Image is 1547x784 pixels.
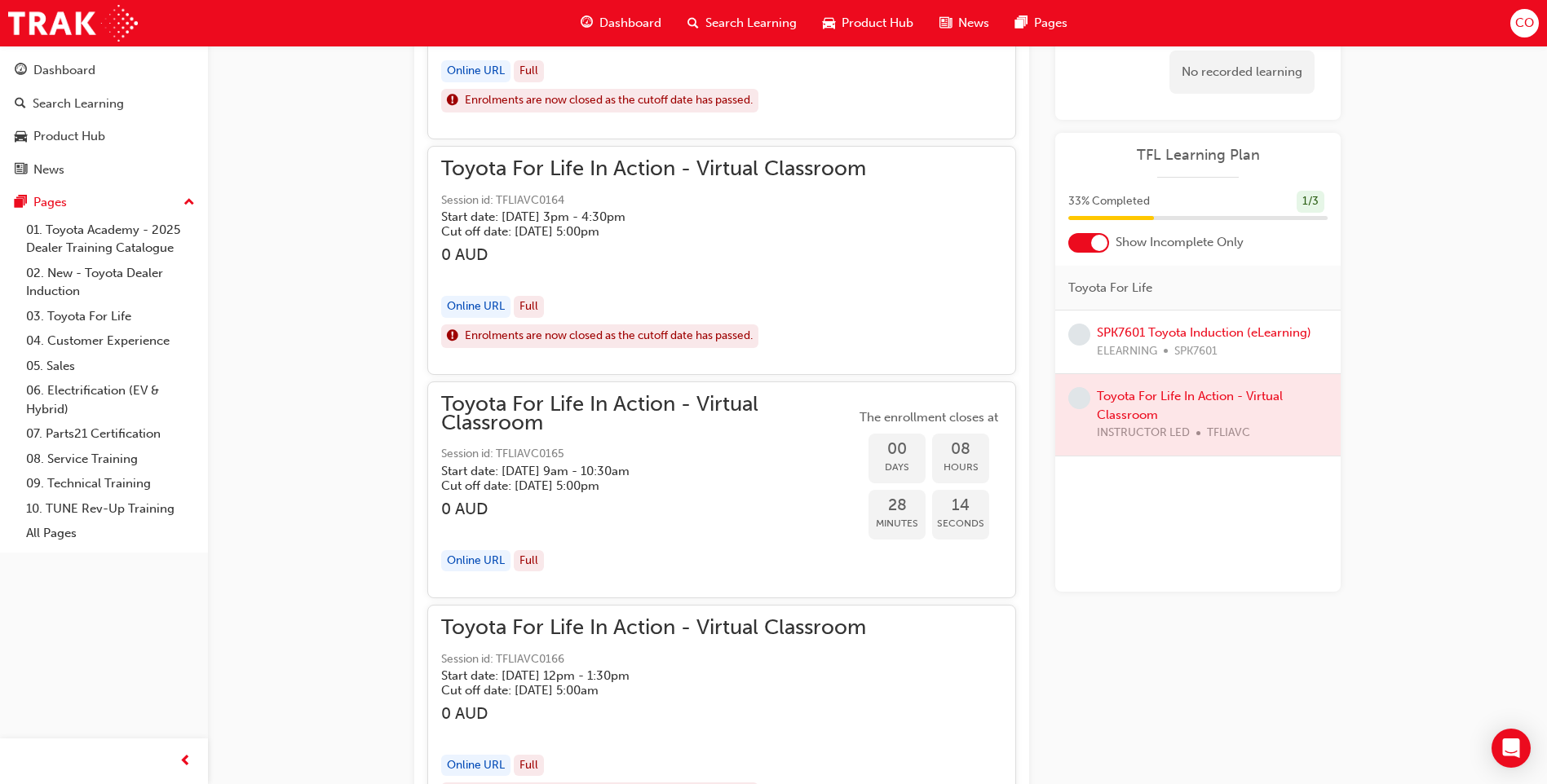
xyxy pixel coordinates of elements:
div: Full [514,755,544,777]
span: Days [869,458,926,477]
button: Toyota For Life In Action - Virtual ClassroomSession id: TFLIAVC0165Start date: [DATE] 9am - 10:3... [441,395,1002,584]
span: news-icon [15,163,27,178]
h3: 0 AUD [441,500,855,518]
span: Hours [932,458,989,477]
a: car-iconProduct Hub [810,7,926,40]
span: 33 % Completed [1068,192,1150,211]
div: Pages [33,193,67,212]
div: News [33,161,64,179]
button: Pages [7,187,201,218]
span: Enrolments are now closed as the cutoff date has passed. [465,327,753,346]
a: Dashboard [7,55,201,86]
span: 08 [932,440,989,459]
span: pages-icon [1015,13,1028,33]
span: Toyota For Life [1068,279,1152,297]
h3: 0 AUD [441,245,866,264]
h5: Start date: [DATE] 12pm - 1:30pm [441,668,840,683]
div: Online URL [441,550,511,572]
span: up-icon [183,192,195,214]
a: 06. Electrification (EV & Hybrid) [20,378,201,421]
span: Minutes [869,514,926,533]
span: Dashboard [599,14,661,33]
span: Enrolments are now closed as the cutoff date has passed. [465,91,753,110]
span: car-icon [15,130,27,144]
span: Pages [1034,14,1067,33]
span: Session id: TFLIAVC0165 [441,445,855,464]
span: Search Learning [705,14,797,33]
span: The enrollment closes at [855,408,1002,427]
span: search-icon [15,97,26,112]
a: Product Hub [7,121,201,152]
a: 01. Toyota Academy - 2025 Dealer Training Catalogue [20,218,201,261]
h5: Cut off date: [DATE] 5:00am [441,683,840,698]
span: 00 [869,440,926,459]
span: CO [1515,14,1534,33]
span: News [958,14,989,33]
a: SPK7601 Toyota Induction (eLearning) [1097,325,1311,340]
div: Online URL [441,60,511,82]
span: Toyota For Life In Action - Virtual Classroom [441,160,866,178]
a: Search Learning [7,89,201,119]
button: DashboardSearch LearningProduct HubNews [7,52,201,187]
div: Full [514,296,544,318]
a: pages-iconPages [1002,7,1081,40]
span: guage-icon [15,64,27,78]
a: 10. TUNE Rev-Up Training [20,496,201,522]
a: search-iconSearch Learning [674,7,810,40]
a: 05. Sales [20,354,201,379]
a: 07. Parts21 Certification [20,421,201,447]
div: Full [514,550,544,572]
div: Open Intercom Messenger [1492,729,1531,768]
a: All Pages [20,521,201,546]
div: 1 / 3 [1297,191,1324,213]
span: pages-icon [15,196,27,210]
a: guage-iconDashboard [568,7,674,40]
span: exclaim-icon [447,90,458,112]
h5: Cut off date: [DATE] 5:00pm [441,224,840,239]
h3: 0 AUD [441,704,866,723]
button: CO [1510,9,1539,37]
a: 02. New - Toyota Dealer Induction [20,261,201,304]
a: 09. Technical Training [20,471,201,496]
span: learningRecordVerb_NONE-icon [1068,387,1090,409]
span: 28 [869,496,926,515]
span: SPK7601 [1174,342,1218,361]
span: 14 [932,496,989,515]
span: ELEARNING [1097,342,1157,361]
h5: Start date: [DATE] 3pm - 4:30pm [441,209,840,224]
span: guage-icon [581,13,593,33]
div: Product Hub [33,127,105,146]
a: TFL Learning Plan [1068,146,1328,165]
span: exclaim-icon [447,326,458,347]
span: search-icon [687,13,699,33]
span: Seconds [932,514,989,533]
div: No recorded learning [1169,51,1315,94]
span: Show Incomplete Only [1116,233,1244,252]
a: news-iconNews [926,7,1002,40]
div: Online URL [441,755,511,777]
a: 04. Customer Experience [20,328,201,354]
div: Dashboard [33,61,95,80]
span: Session id: TFLIAVC0166 [441,650,866,669]
h5: Start date: [DATE] 9am - 10:30am [441,464,829,478]
a: News [7,155,201,185]
span: learningRecordVerb_NONE-icon [1068,324,1090,346]
span: Product Hub [842,14,913,33]
img: Trak [8,5,138,42]
div: Search Learning [33,95,124,113]
span: prev-icon [179,751,192,772]
span: Session id: TFLIAVC0164 [441,192,866,210]
div: Online URL [441,296,511,318]
span: Toyota For Life In Action - Virtual Classroom [441,395,855,432]
a: 03. Toyota For Life [20,304,201,329]
div: Full [514,60,544,82]
h5: Cut off date: [DATE] 5:00pm [441,478,829,493]
a: 08. Service Training [20,447,201,472]
span: Toyota For Life In Action - Virtual Classroom [441,619,866,637]
button: Toyota For Life In Action - Virtual ClassroomSession id: TFLIAVC0164Start date: [DATE] 3pm - 4:30... [441,160,1002,361]
span: news-icon [939,13,952,33]
span: car-icon [823,13,835,33]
